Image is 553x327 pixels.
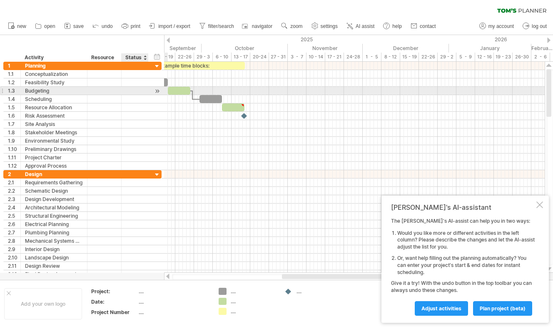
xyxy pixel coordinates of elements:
[120,21,143,32] a: print
[421,305,461,312] span: Adjust activities
[90,21,115,32] a: undo
[6,21,29,32] a: new
[25,245,83,253] div: Interior Design
[8,179,20,186] div: 2.1
[25,270,83,278] div: Final Design Approval
[91,298,137,305] div: Date:
[8,112,20,120] div: 1.6
[4,288,82,319] div: Add your own logo
[419,53,438,61] div: 22-26
[25,120,83,128] div: Site Analysis
[91,309,137,316] div: Project Number
[8,153,20,161] div: 1.11
[531,53,550,61] div: 2 - 6
[139,309,209,316] div: ....
[25,254,83,262] div: Landscape Design
[8,95,20,103] div: 1.4
[438,53,456,61] div: 29 - 2
[8,103,20,111] div: 1.5
[8,145,20,153] div: 1.10
[8,220,20,228] div: 2.6
[381,53,400,61] div: 8 - 12
[231,298,276,305] div: ....
[25,128,83,136] div: Stakeholder Meetings
[25,229,83,236] div: Plumbing Planning
[231,288,276,295] div: ....
[62,21,86,32] a: save
[25,237,83,245] div: Mechanical Systems Design
[473,301,532,316] a: plan project (beta)
[8,62,20,70] div: 1
[25,195,83,203] div: Design Development
[420,23,436,29] span: contact
[241,21,275,32] a: navigator
[400,53,419,61] div: 15 - 19
[363,44,449,53] div: December 2025
[25,170,83,178] div: Design
[8,162,20,170] div: 1.12
[25,53,82,62] div: Activity
[477,21,516,32] a: my account
[381,21,404,32] a: help
[480,305,526,312] span: plan project (beta)
[8,87,20,95] div: 1.3
[25,179,83,186] div: Requirements Gathering
[8,212,20,220] div: 2.5
[25,112,83,120] div: Risk Assessment
[91,288,137,295] div: Project:
[8,254,20,262] div: 2.10
[194,53,213,61] div: 29 - 3
[397,255,535,276] li: Or, want help filling out the planning automatically? You can enter your project's start & end da...
[157,53,175,61] div: 15 - 19
[296,288,342,295] div: ....
[288,53,306,61] div: 3 - 7
[391,218,535,315] div: The [PERSON_NAME]'s AI-assist can help you in two ways: Give it a try! With the undo button in th...
[250,53,269,61] div: 20-24
[288,44,363,53] div: November 2025
[17,23,26,29] span: new
[409,21,438,32] a: contact
[25,204,83,211] div: Architectural Modeling
[8,78,20,86] div: 1.2
[532,23,547,29] span: log out
[73,23,84,29] span: save
[147,21,193,32] a: import / export
[290,23,302,29] span: zoom
[25,212,83,220] div: Structural Engineering
[488,23,514,29] span: my account
[344,21,377,32] a: AI assist
[25,95,83,103] div: Scheduling
[8,204,20,211] div: 2.4
[8,262,20,270] div: 2.11
[8,229,20,236] div: 2.7
[8,270,20,278] div: 2.12
[25,70,83,78] div: Conceptualization
[269,53,288,61] div: 27 - 31
[8,120,20,128] div: 1.7
[25,78,83,86] div: Feasibility Study
[25,87,83,95] div: Budgeting
[158,23,190,29] span: import / export
[25,262,83,270] div: Design Review
[125,53,144,62] div: Status
[279,21,305,32] a: zoom
[8,237,20,245] div: 2.8
[391,203,535,211] div: [PERSON_NAME]'s AI-assistant
[8,245,20,253] div: 2.9
[208,23,234,29] span: filter/search
[153,87,161,96] div: scroll to activity
[449,44,531,53] div: January 2026
[25,153,83,161] div: Project Charter
[91,53,117,62] div: Resource
[356,23,374,29] span: AI assist
[513,53,531,61] div: 26-30
[397,230,535,251] li: Would you like more or different activities in the left column? Please describe the changes and l...
[392,23,402,29] span: help
[25,145,83,153] div: Preliminary Drawings
[306,53,325,61] div: 10 - 14
[202,44,288,53] div: October 2025
[25,103,83,111] div: Resource Allocation
[363,53,381,61] div: 1 - 5
[25,220,83,228] div: Electrical Planning
[25,187,83,195] div: Schematic Design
